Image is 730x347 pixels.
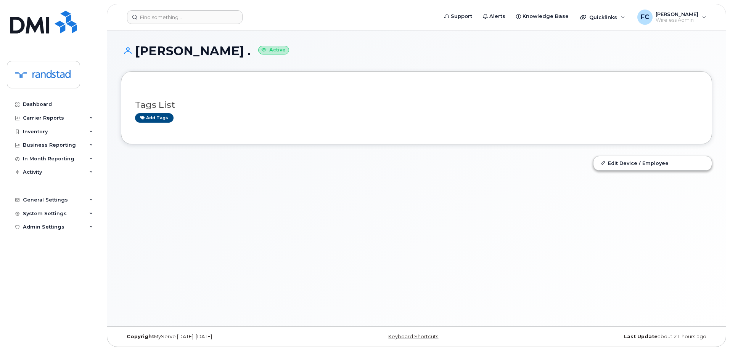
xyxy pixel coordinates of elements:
h3: Tags List [135,100,698,110]
a: Keyboard Shortcuts [388,334,438,339]
strong: Copyright [127,334,154,339]
small: Active [258,46,289,54]
h1: [PERSON_NAME] . [121,44,712,58]
a: Edit Device / Employee [593,156,712,170]
div: about 21 hours ago [515,334,712,340]
strong: Last Update [624,334,658,339]
div: MyServe [DATE]–[DATE] [121,334,318,340]
a: Add tags [135,113,174,123]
